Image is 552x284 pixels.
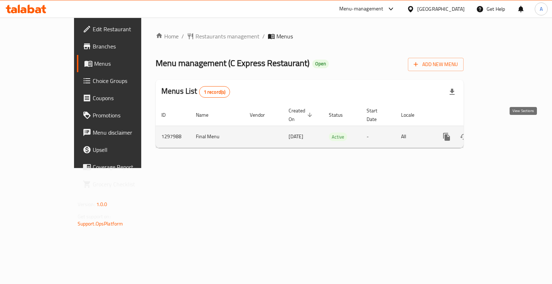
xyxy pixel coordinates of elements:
td: Final Menu [190,126,244,148]
span: 1.0.0 [96,200,107,209]
th: Actions [432,104,513,126]
span: Start Date [367,106,387,124]
span: Get support on: [78,212,111,221]
span: Open [312,61,329,67]
span: Grocery Checklist [93,180,161,188]
div: Open [312,60,329,68]
span: Name [196,111,218,119]
div: Total records count [199,86,230,98]
span: 1 record(s) [199,89,230,96]
span: [DATE] [289,132,303,141]
div: Menu-management [339,5,383,13]
div: Export file [443,83,461,101]
span: Active [329,133,347,141]
span: Vendor [250,111,274,119]
span: Menu disclaimer [93,128,161,137]
span: Promotions [93,111,161,120]
span: A [540,5,543,13]
span: Locale [401,111,424,119]
a: Grocery Checklist [77,176,166,193]
li: / [262,32,265,41]
span: Status [329,111,352,119]
a: Home [156,32,179,41]
span: Branches [93,42,161,51]
button: more [438,128,455,145]
a: Branches [77,38,166,55]
td: All [395,126,432,148]
a: Menus [77,55,166,72]
a: Restaurants management [187,32,259,41]
span: Version: [78,200,95,209]
button: Add New Menu [408,58,464,71]
span: Add New Menu [414,60,458,69]
span: Upsell [93,145,161,154]
span: Edit Restaurant [93,25,161,33]
td: - [361,126,395,148]
span: Coverage Report [93,163,161,171]
a: Menu disclaimer [77,124,166,141]
a: Support.OpsPlatform [78,219,123,228]
nav: breadcrumb [156,32,464,41]
span: ID [161,111,175,119]
table: enhanced table [156,104,513,148]
span: Menus [276,32,293,41]
a: Choice Groups [77,72,166,89]
h2: Menus List [161,86,230,98]
span: Menu management ( C Express Restaurant ) [156,55,309,71]
span: Restaurants management [195,32,259,41]
li: / [181,32,184,41]
div: [GEOGRAPHIC_DATA] [417,5,465,13]
a: Coverage Report [77,158,166,176]
a: Coupons [77,89,166,107]
button: Change Status [455,128,473,145]
a: Promotions [77,107,166,124]
span: Created On [289,106,314,124]
span: Coupons [93,94,161,102]
span: Menus [94,59,161,68]
td: 1297988 [156,126,190,148]
span: Choice Groups [93,76,161,85]
a: Edit Restaurant [77,20,166,38]
a: Upsell [77,141,166,158]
